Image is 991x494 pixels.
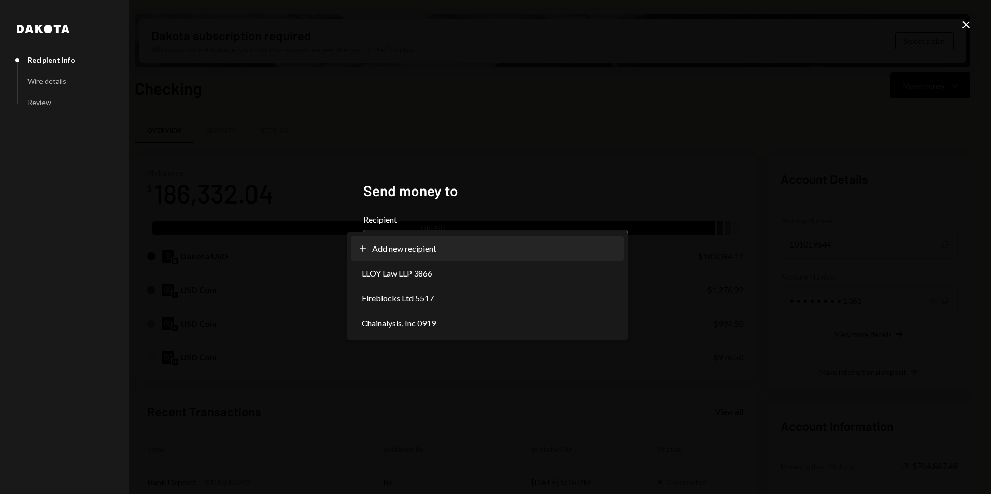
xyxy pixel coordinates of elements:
[362,292,434,304] span: Fireblocks Ltd 5517
[27,98,51,107] div: Review
[362,317,436,329] span: Chainalysis, Inc 0919
[372,242,436,255] span: Add new recipient
[27,55,75,64] div: Recipient info
[363,213,628,226] label: Recipient
[363,181,628,201] h2: Send money to
[362,267,432,280] span: LLOY Law LLP 3866
[27,77,66,85] div: Wire details
[363,230,628,259] button: Recipient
